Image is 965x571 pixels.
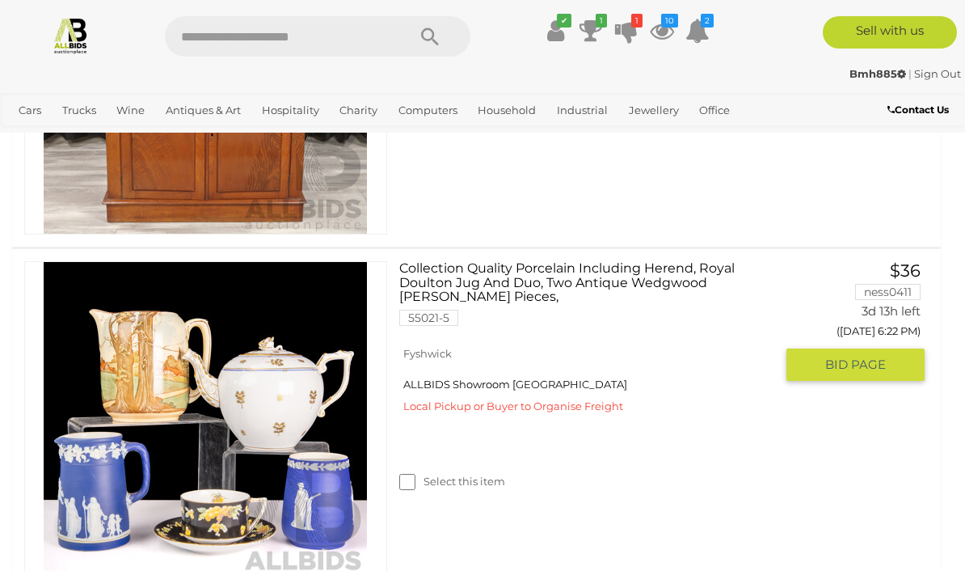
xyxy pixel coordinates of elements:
a: [GEOGRAPHIC_DATA] [66,124,194,150]
a: Sports [12,124,58,150]
a: 10 [650,16,674,45]
i: 10 [661,14,678,27]
span: | [908,67,912,80]
a: Wine [110,97,151,124]
a: 1 [579,16,603,45]
a: Household [471,97,542,124]
button: Search [390,16,470,57]
img: Allbids.com.au [52,16,90,54]
a: Jewellery [622,97,685,124]
strong: Bmh885 [849,67,906,80]
a: Charity [333,97,384,124]
i: ✔ [557,14,571,27]
a: Collection Quality Porcelain Including Herend, Royal Doulton Jug And Duo, Two Antique Wedgwood [P... [411,261,774,338]
i: 2 [701,14,714,27]
span: $36 [890,260,921,281]
button: BID PAGE [786,349,925,381]
span: BID PAGE [825,357,886,373]
label: Select this item [399,474,505,489]
a: Trucks [56,97,103,124]
b: Contact Us [887,104,949,116]
a: Industrial [550,97,614,124]
a: Bmh885 [849,67,908,80]
a: ✔ [543,16,567,45]
a: Cars [12,97,48,124]
a: 2 [685,16,710,45]
a: Contact Us [887,101,953,119]
a: Antiques & Art [159,97,247,124]
a: Hospitality [255,97,326,124]
a: Sell with us [823,16,957,49]
a: Sign Out [914,67,961,80]
a: Computers [392,97,464,124]
a: 1 [614,16,638,45]
i: 1 [631,14,643,27]
div: Local Pickup or Buyer to Organise Freight [399,396,774,416]
a: Office [693,97,736,124]
a: $36 ness0411 3d 13h left ([DATE] 6:22 PM) BID PAGE [799,261,925,383]
i: 1 [596,14,607,27]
